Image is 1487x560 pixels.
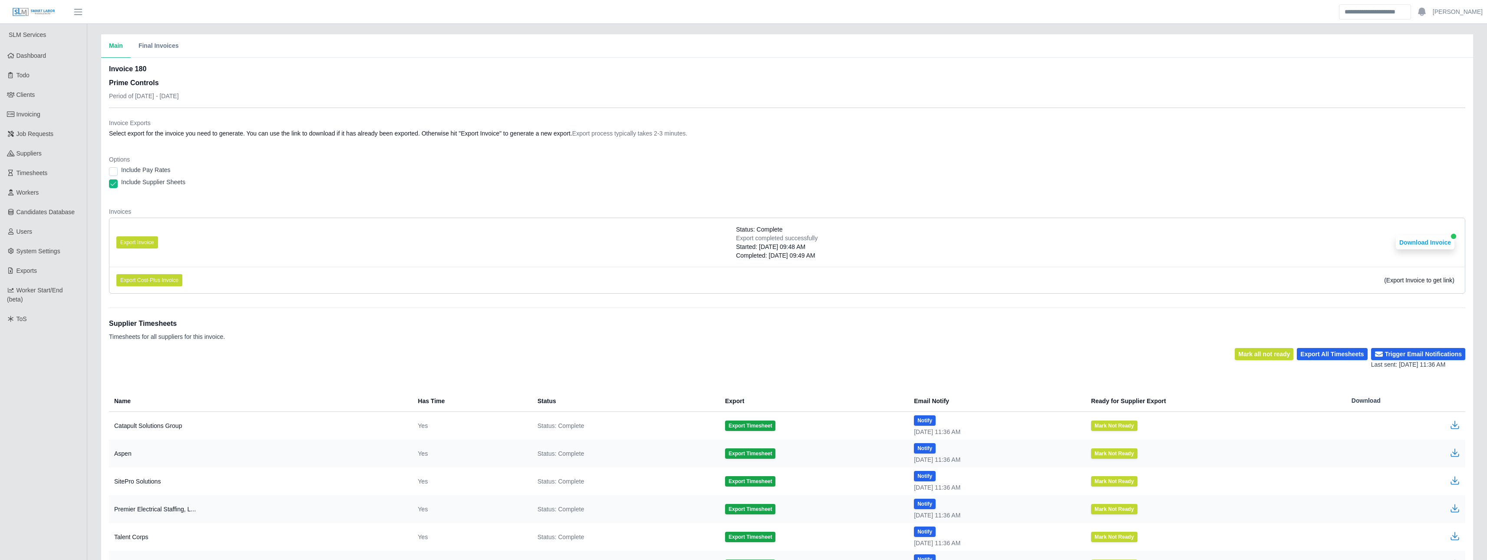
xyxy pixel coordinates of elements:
[914,443,936,454] button: Notify
[914,483,1077,492] div: [DATE] 11:36 AM
[116,236,158,249] button: Export Invoice
[109,64,179,74] h2: Invoice 180
[16,72,30,79] span: Todo
[736,242,818,251] div: Started: [DATE] 09:48 AM
[411,467,531,495] td: Yes
[914,511,1077,520] div: [DATE] 11:36 AM
[1084,390,1345,412] th: Ready for Supplier Export
[16,209,75,215] span: Candidates Database
[914,471,936,481] button: Notify
[1091,448,1138,459] button: Mark Not Ready
[1384,277,1454,284] span: (Export Invoice to get link)
[131,34,187,58] button: Final Invoices
[109,119,1465,127] dt: Invoice Exports
[1091,421,1138,431] button: Mark Not Ready
[914,527,936,537] button: Notify
[109,92,179,100] p: Period of [DATE] - [DATE]
[914,455,1077,464] div: [DATE] 11:36 AM
[914,499,936,509] button: Notify
[109,467,411,495] td: SitePro Solutions
[1091,504,1138,514] button: Mark Not Ready
[1371,360,1465,369] div: Last sent: [DATE] 11:36 AM
[109,495,411,523] td: Premier Electrical Staffing, L...
[1371,348,1465,360] button: Trigger Email Notifications
[16,315,27,322] span: ToS
[725,532,775,542] button: Export Timesheet
[736,251,818,260] div: Completed: [DATE] 09:49 AM
[16,189,39,196] span: Workers
[12,7,56,17] img: SLM Logo
[1091,532,1138,542] button: Mark Not Ready
[109,318,225,329] h1: Supplier Timesheets
[725,476,775,487] button: Export Timesheet
[914,415,936,426] button: Notify
[109,155,1465,164] dt: Options
[109,207,1465,216] dt: Invoices
[109,129,1465,138] dd: Select export for the invoice you need to generate. You can use the link to download if it has al...
[109,440,411,467] td: Aspen
[411,412,531,440] td: Yes
[736,225,782,234] span: Status: Complete
[16,248,60,255] span: System Settings
[16,130,54,137] span: Job Requests
[1396,235,1454,249] button: Download Invoice
[531,390,718,412] th: Status
[537,449,584,458] span: Status: Complete
[16,267,37,274] span: Exports
[914,539,1077,547] div: [DATE] 11:36 AM
[16,52,46,59] span: Dashboard
[725,421,775,431] button: Export Timesheet
[537,477,584,486] span: Status: Complete
[9,31,46,38] span: SLM Services
[1345,390,1465,412] th: Download
[1235,348,1293,360] button: Mark all not ready
[411,440,531,467] td: Yes
[16,111,40,118] span: Invoicing
[1339,4,1411,20] input: Search
[109,78,179,88] h3: Prime Controls
[101,34,131,58] button: Main
[16,228,33,235] span: Users
[16,91,35,98] span: Clients
[121,178,185,186] label: Include Supplier Sheets
[1433,7,1483,17] a: [PERSON_NAME]
[411,523,531,551] td: Yes
[914,427,1077,436] div: [DATE] 11:36 AM
[537,505,584,514] span: Status: Complete
[1396,239,1454,246] a: Download Invoice
[411,495,531,523] td: Yes
[537,421,584,430] span: Status: Complete
[725,448,775,459] button: Export Timesheet
[16,150,42,157] span: Suppliers
[116,274,182,286] button: Export Cost-Plus Invoice
[907,390,1084,412] th: Email Notify
[411,390,531,412] th: Has Time
[572,130,687,137] span: Export process typically takes 2-3 minutes.
[109,332,225,341] p: Timesheets for all suppliers for this invoice.
[16,169,48,176] span: Timesheets
[736,234,818,242] div: Export completed successfully
[718,390,907,412] th: Export
[1297,348,1367,360] button: Export All Timesheets
[7,287,63,303] span: Worker Start/End (beta)
[109,412,411,440] td: Catapult Solutions Group
[537,533,584,541] span: Status: Complete
[109,390,411,412] th: Name
[1091,476,1138,487] button: Mark Not Ready
[109,523,411,551] td: Talent Corps
[725,504,775,514] button: Export Timesheet
[121,166,171,174] label: Include Pay Rates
